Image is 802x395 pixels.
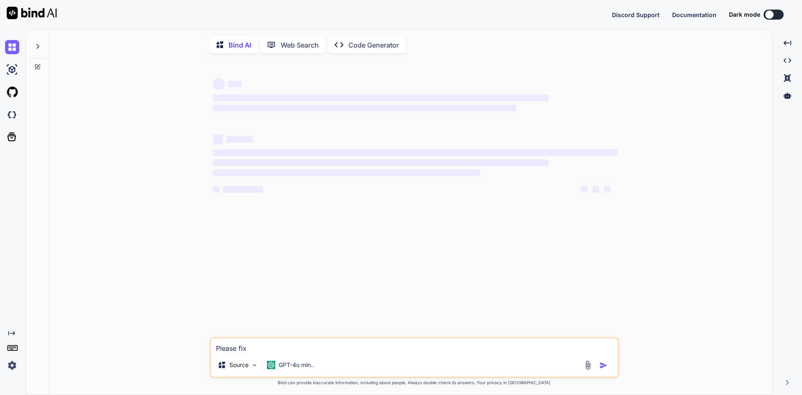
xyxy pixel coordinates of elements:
[279,361,314,369] p: GPT-4o min..
[228,81,241,87] span: ‌
[213,134,223,144] span: ‌
[213,95,548,101] span: ‌
[213,169,480,176] span: ‌
[729,10,760,19] span: Dark mode
[281,40,319,50] p: Web Search
[672,11,716,18] span: Documentation
[604,186,611,193] span: ‌
[251,362,258,369] img: Pick Models
[348,40,399,50] p: Code Generator
[226,136,253,143] span: ‌
[267,361,275,369] img: GPT-4o mini
[581,186,587,193] span: ‌
[229,361,249,369] p: Source
[672,10,716,19] button: Documentation
[599,361,608,370] img: icon
[213,186,220,193] span: ‌
[213,78,225,90] span: ‌
[5,108,19,122] img: darkCloudIdeIcon
[612,10,660,19] button: Discord Support
[583,360,593,370] img: attachment
[5,63,19,77] img: ai-studio
[213,159,548,166] span: ‌
[228,40,251,50] p: Bind AI
[5,358,19,372] img: settings
[5,85,19,99] img: githubLight
[5,40,19,54] img: chat
[7,7,57,19] img: Bind AI
[592,186,599,193] span: ‌
[612,11,660,18] span: Discord Support
[213,149,617,156] span: ‌
[210,380,619,386] p: Bind can provide inaccurate information, including about people. Always double-check its answers....
[213,105,516,111] span: ‌
[223,186,263,193] span: ‌
[211,338,618,353] textarea: Please fix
